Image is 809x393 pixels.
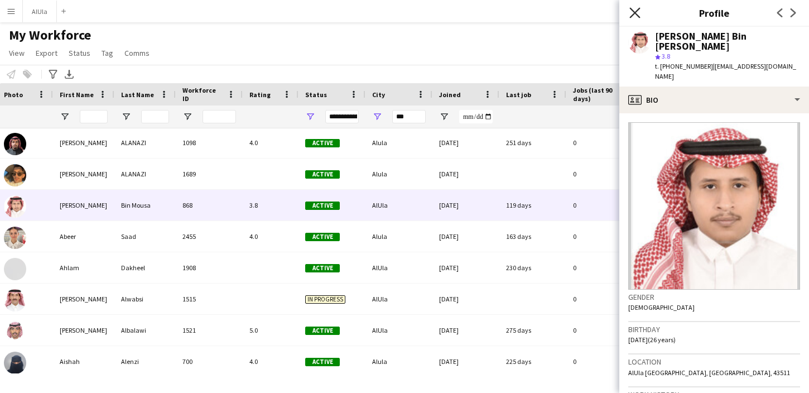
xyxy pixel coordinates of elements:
[176,190,243,221] div: 868
[4,46,29,60] a: View
[439,112,449,122] button: Open Filter Menu
[305,139,340,147] span: Active
[365,252,432,283] div: AlUla
[97,46,118,60] a: Tag
[53,315,114,346] div: [PERSON_NAME]
[365,190,432,221] div: AlUla
[499,190,566,221] div: 119 days
[365,284,432,314] div: AlUla
[628,357,800,367] h3: Location
[176,346,243,377] div: 700
[432,346,499,377] div: [DATE]
[365,221,432,252] div: Alula
[53,221,114,252] div: Abeer
[392,110,426,123] input: City Filter Input
[459,110,493,123] input: Joined Filter Input
[566,190,639,221] div: 0
[655,62,796,80] span: | [EMAIL_ADDRESS][DOMAIN_NAME]
[4,195,26,218] img: Abdurahman Bin Mousa
[365,346,432,377] div: Alula
[4,289,26,311] img: Ahmad Alwabsi
[176,315,243,346] div: 1521
[121,112,131,122] button: Open Filter Menu
[176,221,243,252] div: 2455
[176,159,243,189] div: 1689
[141,110,169,123] input: Last Name Filter Input
[305,264,340,272] span: Active
[243,346,298,377] div: 4.0
[4,352,26,374] img: Aishah Alenzi
[203,110,236,123] input: Workforce ID Filter Input
[432,284,499,314] div: [DATE]
[566,315,639,346] div: 0
[4,227,26,249] img: Abeer Saad
[114,127,176,158] div: ALANAZI
[432,190,499,221] div: [DATE]
[628,336,676,344] span: [DATE] (26 years)
[69,48,90,58] span: Status
[365,315,432,346] div: AlUla
[655,31,800,51] div: [PERSON_NAME] Bin [PERSON_NAME]
[182,86,223,103] span: Workforce ID
[566,284,639,314] div: 0
[53,284,114,314] div: [PERSON_NAME]
[305,358,340,366] span: Active
[365,127,432,158] div: Alula
[243,190,298,221] div: 3.8
[53,127,114,158] div: [PERSON_NAME]
[53,252,114,283] div: Ahlam
[182,112,192,122] button: Open Filter Menu
[628,292,800,302] h3: Gender
[619,6,809,20] h3: Profile
[60,112,70,122] button: Open Filter Menu
[432,221,499,252] div: [DATE]
[176,284,243,314] div: 1515
[566,252,639,283] div: 0
[566,346,639,377] div: 0
[499,127,566,158] div: 251 days
[53,346,114,377] div: Aishah
[499,346,566,377] div: 225 days
[53,190,114,221] div: [PERSON_NAME]
[124,48,150,58] span: Comms
[305,90,327,99] span: Status
[305,170,340,179] span: Active
[499,315,566,346] div: 275 days
[243,127,298,158] div: 4.0
[499,221,566,252] div: 163 days
[662,52,670,60] span: 3.8
[305,233,340,241] span: Active
[120,46,154,60] a: Comms
[4,258,26,280] img: Ahlam Dakheel
[114,315,176,346] div: Albalawi
[566,127,639,158] div: 0
[64,46,95,60] a: Status
[114,284,176,314] div: Alwabsi
[114,346,176,377] div: Alenzi
[31,46,62,60] a: Export
[432,127,499,158] div: [DATE]
[114,190,176,221] div: Bin Mousa
[4,320,26,343] img: Ahmed Albalawi
[176,252,243,283] div: 1908
[102,48,113,58] span: Tag
[53,159,114,189] div: [PERSON_NAME]
[372,90,385,99] span: City
[9,48,25,58] span: View
[619,87,809,113] div: Bio
[573,86,619,103] span: Jobs (last 90 days)
[628,368,790,377] span: AlUla [GEOGRAPHIC_DATA], [GEOGRAPHIC_DATA], 43511
[365,159,432,189] div: Alula
[23,1,57,22] button: AlUla
[121,90,154,99] span: Last Name
[114,221,176,252] div: Saad
[243,315,298,346] div: 5.0
[114,159,176,189] div: ALANAZI
[628,303,695,311] span: [DEMOGRAPHIC_DATA]
[432,315,499,346] div: [DATE]
[372,112,382,122] button: Open Filter Menu
[439,90,461,99] span: Joined
[176,127,243,158] div: 1098
[4,164,26,186] img: ABDULRAHMAN ALANAZI
[46,68,60,81] app-action-btn: Advanced filters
